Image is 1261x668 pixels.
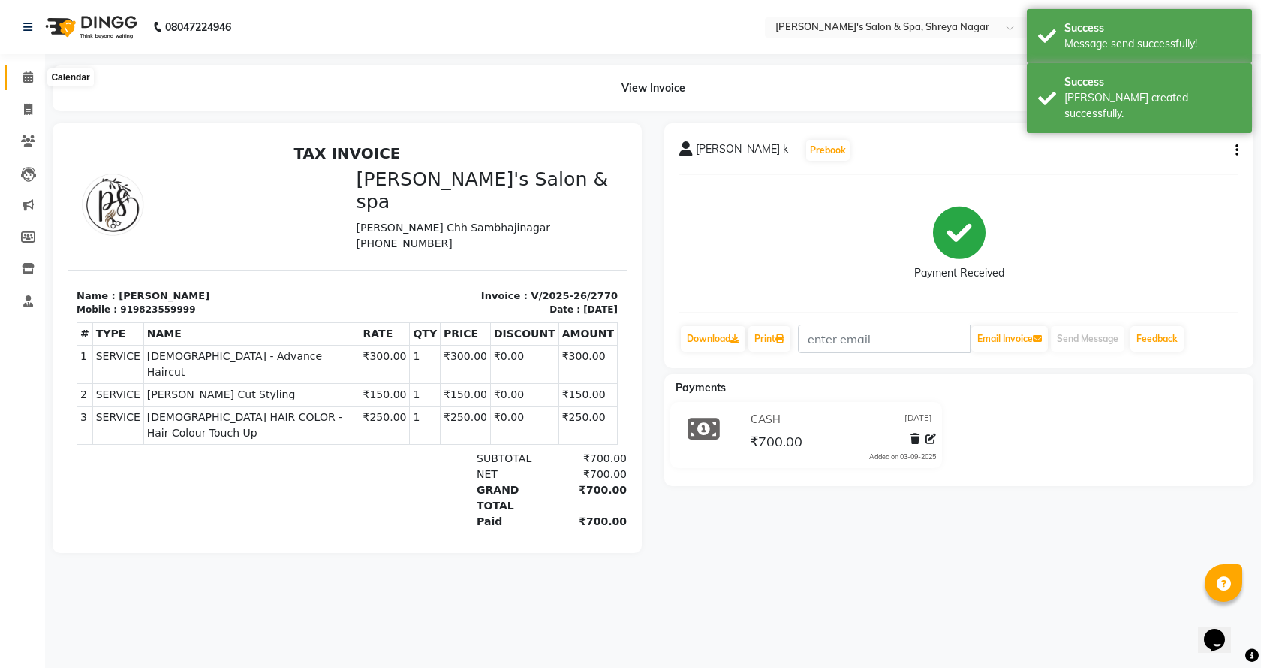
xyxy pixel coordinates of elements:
[480,328,559,344] div: ₹700.00
[9,165,50,178] div: Mobile :
[10,246,26,268] td: 2
[10,185,26,207] th: #
[423,207,491,246] td: ₹0.00
[9,6,550,24] h2: TAX INVOICE
[482,165,513,178] div: Date :
[400,328,480,344] div: NET
[806,140,850,161] button: Prebook
[491,246,549,268] td: ₹150.00
[342,207,373,246] td: 1
[1064,20,1241,36] div: Success
[25,185,76,207] th: TYPE
[491,268,549,307] td: ₹250.00
[9,150,271,165] p: Name : [PERSON_NAME]
[400,376,480,391] div: Paid
[1064,36,1241,52] div: Message send successfully!
[25,268,76,307] td: SERVICE
[1064,74,1241,90] div: Success
[373,185,423,207] th: PRICE
[1051,326,1124,352] button: Send Message
[80,249,289,264] span: [PERSON_NAME] Cut Styling
[750,433,802,454] span: ₹700.00
[47,68,93,86] div: Calendar
[342,185,373,207] th: QTY
[342,268,373,307] td: 1
[480,376,559,391] div: ₹700.00
[748,326,790,352] a: Print
[480,313,559,328] div: ₹700.00
[76,185,292,207] th: NAME
[10,207,26,246] td: 1
[1064,90,1241,122] div: Bill created successfully.
[38,6,141,48] img: logo
[292,207,342,246] td: ₹300.00
[80,210,289,242] span: [DEMOGRAPHIC_DATA] - Advance Haircut
[80,271,289,303] span: [DEMOGRAPHIC_DATA] HAIR COLOR - Hair Colour Touch Up
[373,207,423,246] td: ₹300.00
[342,246,373,268] td: 1
[869,452,936,462] div: Added on 03-09-2025
[25,246,76,268] td: SERVICE
[696,141,788,162] span: [PERSON_NAME] k
[751,412,781,428] span: CASH
[53,65,1253,111] div: View Invoice
[681,326,745,352] a: Download
[676,381,726,394] span: Payments
[400,344,480,376] div: GRAND TOTAL
[292,185,342,207] th: RATE
[798,325,971,353] input: enter email
[289,98,551,113] p: [PHONE_NUMBER]
[289,82,551,98] p: [PERSON_NAME] Chh Sambhajinagar
[292,268,342,307] td: ₹250.00
[373,268,423,307] td: ₹250.00
[165,6,231,48] b: 08047224946
[10,268,26,307] td: 3
[516,165,550,178] div: [DATE]
[53,165,128,178] div: 919823559999
[292,246,342,268] td: ₹150.00
[289,150,551,165] p: Invoice : V/2025-26/2770
[914,265,1004,281] div: Payment Received
[1130,326,1184,352] a: Feedback
[423,185,491,207] th: DISCOUNT
[904,412,932,428] span: [DATE]
[1198,608,1246,653] iframe: chat widget
[373,246,423,268] td: ₹150.00
[289,30,551,76] h3: [PERSON_NAME]'s Salon & spa
[25,207,76,246] td: SERVICE
[423,246,491,268] td: ₹0.00
[423,268,491,307] td: ₹0.00
[480,344,559,376] div: ₹700.00
[491,207,549,246] td: ₹300.00
[400,313,480,328] div: SUBTOTAL
[971,326,1048,352] button: Email Invoice
[491,185,549,207] th: AMOUNT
